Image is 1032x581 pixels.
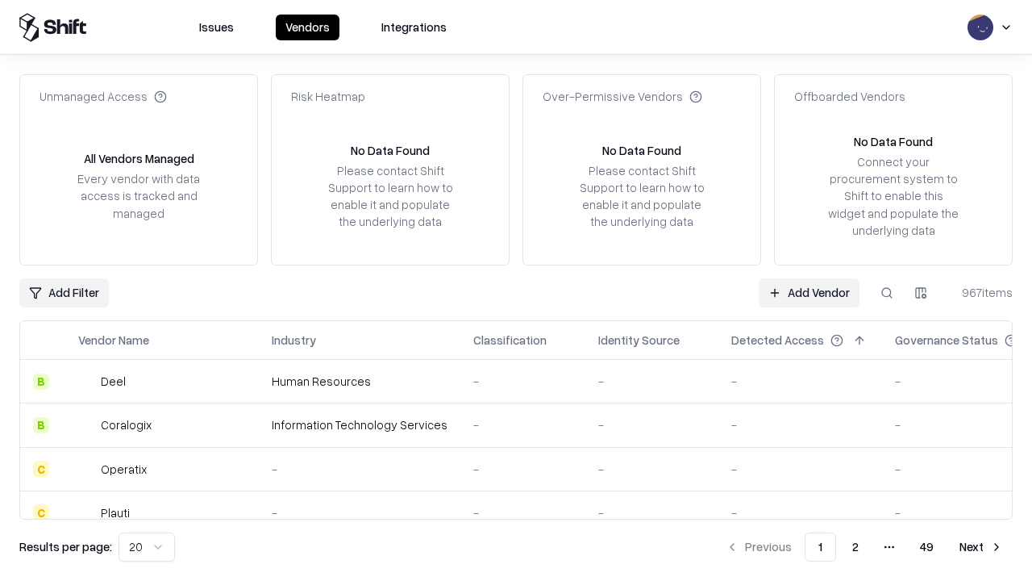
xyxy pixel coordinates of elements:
[101,416,152,433] div: Coralogix
[473,416,572,433] div: -
[19,538,112,555] p: Results per page:
[78,374,94,390] img: Deel
[731,416,869,433] div: -
[473,504,572,521] div: -
[794,88,905,105] div: Offboarded Vendors
[84,150,194,167] div: All Vendors Managed
[948,284,1013,301] div: 967 items
[731,461,869,478] div: -
[759,278,859,307] a: Add Vendor
[895,332,998,349] div: Governance Status
[473,461,572,478] div: -
[272,373,447,390] div: Human Resources
[598,332,680,349] div: Identity Source
[101,373,126,390] div: Deel
[731,504,869,521] div: -
[276,15,339,40] button: Vendors
[272,461,447,478] div: -
[602,142,681,159] div: No Data Found
[473,332,547,349] div: Classification
[33,374,49,390] div: B
[543,88,702,105] div: Over-Permissive Vendors
[101,504,130,521] div: Plauti
[78,417,94,433] img: Coralogix
[78,332,149,349] div: Vendor Name
[598,373,705,390] div: -
[19,278,109,307] button: Add Filter
[272,504,447,521] div: -
[272,332,316,349] div: Industry
[189,15,243,40] button: Issues
[40,88,167,105] div: Unmanaged Access
[78,504,94,520] img: Plauti
[598,416,705,433] div: -
[731,332,824,349] div: Detected Access
[826,153,960,239] div: Connect your procurement system to Shift to enable this widget and populate the underlying data
[907,533,947,562] button: 49
[291,88,365,105] div: Risk Heatmap
[272,416,447,433] div: Information Technology Services
[854,133,933,150] div: No Data Found
[33,417,49,433] div: B
[72,170,206,221] div: Every vendor with data access is tracked and managed
[33,461,49,477] div: C
[33,504,49,520] div: C
[598,504,705,521] div: -
[805,533,836,562] button: 1
[323,162,457,231] div: Please contact Shift Support to learn how to enable it and populate the underlying data
[372,15,456,40] button: Integrations
[716,533,1013,562] nav: pagination
[731,373,869,390] div: -
[101,461,147,478] div: Operatix
[351,142,430,159] div: No Data Found
[575,162,709,231] div: Please contact Shift Support to learn how to enable it and populate the underlying data
[950,533,1013,562] button: Next
[473,373,572,390] div: -
[598,461,705,478] div: -
[839,533,872,562] button: 2
[78,461,94,477] img: Operatix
